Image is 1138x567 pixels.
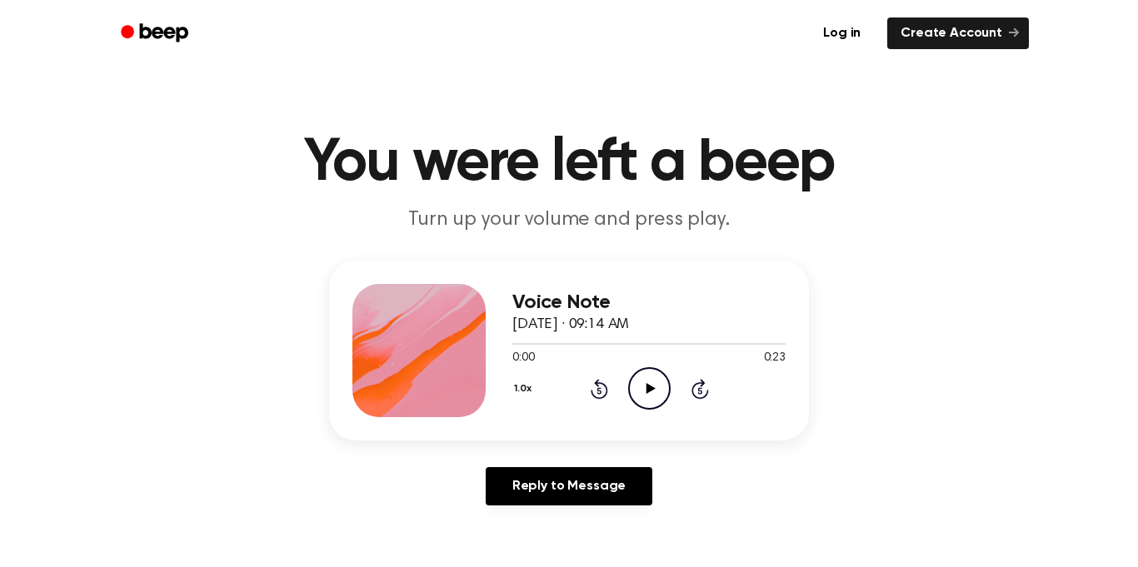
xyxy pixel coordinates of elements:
a: Beep [109,17,203,50]
h1: You were left a beep [142,133,996,193]
a: Log in [806,14,877,52]
a: Reply to Message [486,467,652,505]
button: 1.0x [512,375,537,403]
span: 0:23 [764,350,786,367]
h3: Voice Note [512,291,786,314]
p: Turn up your volume and press play. [249,206,889,234]
span: [DATE] · 09:14 AM [512,317,629,332]
span: 0:00 [512,350,534,367]
a: Create Account [887,17,1029,49]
